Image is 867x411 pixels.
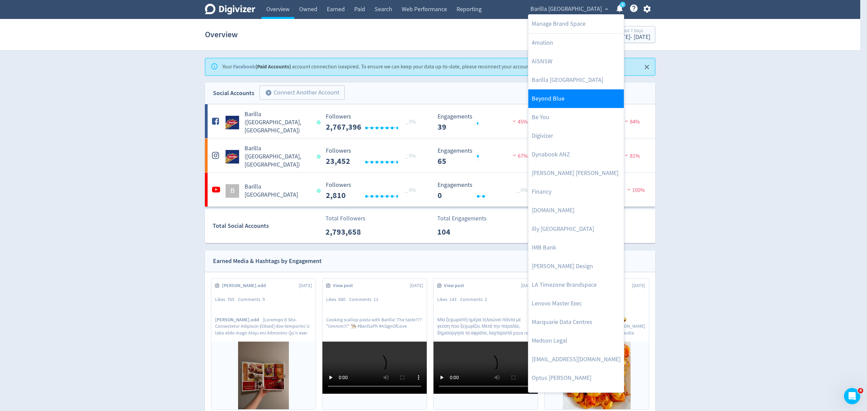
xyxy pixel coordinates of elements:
[528,350,624,369] a: [EMAIL_ADDRESS][DOMAIN_NAME]
[528,369,624,387] a: Optus [PERSON_NAME]
[528,145,624,164] a: Dynabook ANZ
[528,34,624,52] a: 4mation
[528,294,624,313] a: Lenovo Master Exec
[528,164,624,182] a: [PERSON_NAME] [PERSON_NAME]
[528,276,624,294] a: LA Timezone Brandspace
[528,331,624,350] a: Medson Legal
[528,127,624,145] a: Digivizer
[844,388,860,404] iframe: Intercom live chat
[528,201,624,220] a: [DOMAIN_NAME]
[528,108,624,127] a: Be You
[528,89,624,108] a: Beyond Blue
[528,387,624,406] a: Optus [PERSON_NAME]
[528,220,624,238] a: illy [GEOGRAPHIC_DATA]
[528,52,624,71] a: AISNSW
[528,182,624,201] a: Financy
[528,257,624,276] a: [PERSON_NAME] Design
[528,238,624,257] a: IMB Bank
[858,388,863,393] span: 4
[528,71,624,89] a: Barilla [GEOGRAPHIC_DATA]
[528,15,624,33] a: Manage Brand Space
[528,313,624,331] a: Macquarie Data Centres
